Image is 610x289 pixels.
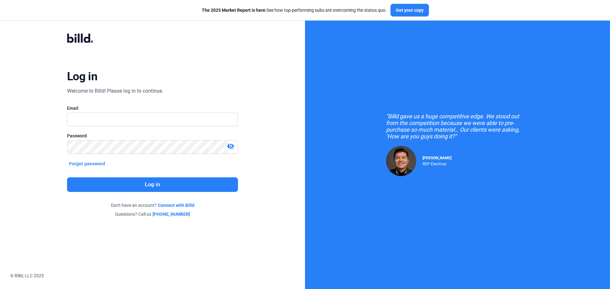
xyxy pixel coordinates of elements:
a: Connect with Billd [158,202,194,208]
button: Forgot password [67,160,107,167]
mat-icon: visibility_off [227,142,234,150]
div: See how top-performing subs are overcoming the status quo. [202,7,387,13]
button: Log in [67,177,238,192]
span: The 2025 Market Report is here: [202,8,267,13]
button: Get your copy [390,4,429,16]
div: Password [67,133,238,139]
div: Log in [67,69,97,83]
img: Raul Pacheco [386,146,416,176]
div: "Billd gave us a huge competitive edge. We stood out from the competition because we were able to... [386,113,529,140]
div: Questions? Call us [67,211,238,217]
span: [PERSON_NAME] [423,156,451,160]
div: RDP Electrical [423,160,451,166]
div: Don't have an account? [67,202,238,208]
div: Welcome to Billd! Please log in to continue. [67,87,163,95]
div: Email [67,105,238,111]
a: [PHONE_NUMBER] [152,211,190,217]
